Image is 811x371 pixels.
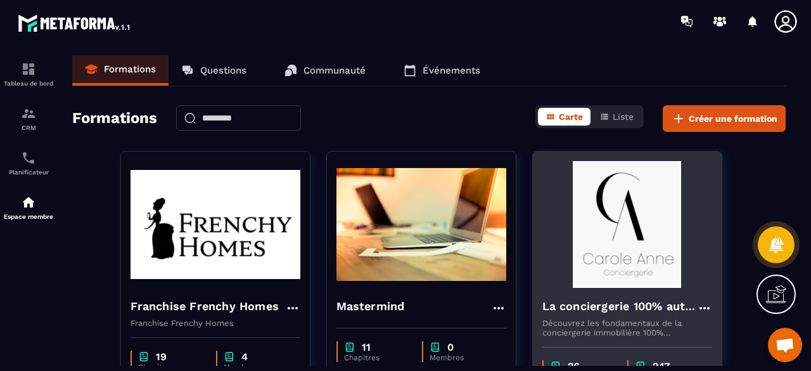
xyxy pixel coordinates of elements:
img: chapter [430,341,441,353]
h4: La conciergerie 100% automatisée [542,297,697,315]
h4: Franchise Frenchy Homes [131,297,279,315]
h2: Formations [72,105,157,132]
span: Liste [613,112,634,122]
img: chapter [224,351,235,363]
a: formationformationTableau de bord [3,52,54,96]
a: formationformationCRM [3,96,54,141]
p: Tableau de bord [3,80,54,87]
p: Espace membre [3,213,54,220]
img: formation [21,62,36,77]
img: chapter [344,341,355,353]
p: 19 [156,351,167,363]
p: Communauté [303,65,366,76]
img: formation [21,106,36,121]
img: automations [21,195,36,210]
h4: Mastermind [336,297,405,315]
img: formation-background [336,161,506,288]
p: Découvrez les fondamentaux de la conciergerie immobilière 100% automatisée. Cette formation est c... [542,318,712,337]
button: Liste [592,108,641,126]
button: Carte [538,108,591,126]
p: 11 [362,341,371,353]
a: schedulerschedulerPlanificateur [3,141,54,185]
span: Créer une formation [689,112,777,125]
a: Formations [72,55,169,86]
img: formation-background [542,161,712,288]
p: 0 [447,341,454,353]
p: Questions [200,65,246,76]
p: Membres [430,353,494,362]
p: 4 [241,351,248,363]
p: Formations [104,63,156,75]
a: Ouvrir le chat [768,328,802,362]
button: Créer une formation [663,105,786,132]
a: Questions [169,55,259,86]
img: chapter [138,351,150,363]
p: Planificateur [3,169,54,176]
p: Franchise Frenchy Homes [131,318,300,328]
span: Carte [559,112,583,122]
p: CRM [3,124,54,131]
p: Chapitres [344,353,409,362]
a: Événements [391,55,493,86]
a: automationsautomationsEspace membre [3,185,54,230]
img: scheduler [21,150,36,166]
a: Communauté [272,55,378,86]
p: Événements [423,65,480,76]
img: formation-background [131,161,300,288]
img: logo [18,11,132,34]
